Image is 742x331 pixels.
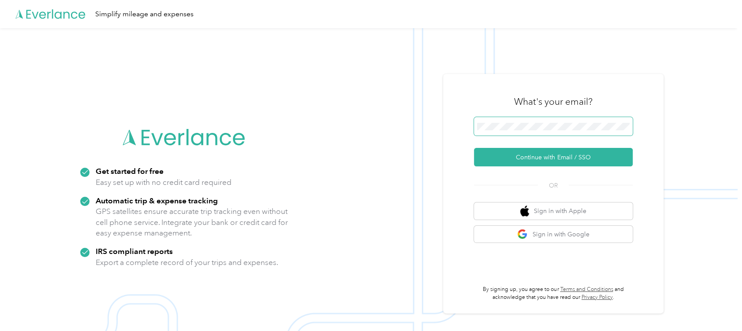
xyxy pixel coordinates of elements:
a: Terms and Conditions [560,286,613,293]
a: Privacy Policy [582,294,613,301]
img: apple logo [520,206,529,217]
button: google logoSign in with Google [474,226,633,243]
strong: Automatic trip & expense tracking [96,196,218,205]
strong: IRS compliant reports [96,246,173,256]
button: apple logoSign in with Apple [474,202,633,220]
h3: What's your email? [514,96,593,108]
p: Export a complete record of your trips and expenses. [96,257,278,268]
strong: Get started for free [96,166,164,176]
p: GPS satellites ensure accurate trip tracking even without cell phone service. Integrate your bank... [96,206,288,239]
p: Easy set up with no credit card required [96,177,231,188]
div: Simplify mileage and expenses [95,9,194,20]
button: Continue with Email / SSO [474,148,633,166]
p: By signing up, you agree to our and acknowledge that you have read our . [474,286,633,301]
span: OR [538,181,569,190]
img: google logo [517,229,528,240]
